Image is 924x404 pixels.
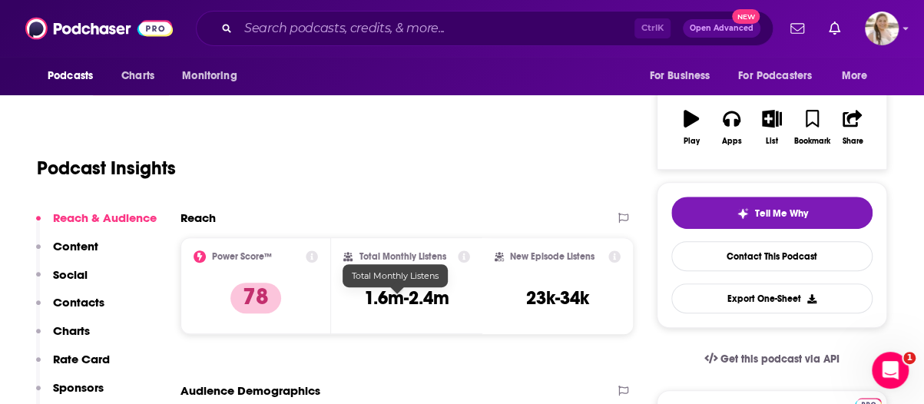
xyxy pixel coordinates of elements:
span: Monitoring [182,65,237,87]
div: List [766,137,778,146]
button: Bookmark [792,100,832,155]
span: Total Monthly Listens [352,270,439,281]
button: open menu [37,61,113,91]
span: For Podcasters [738,65,812,87]
span: Ctrl K [634,18,671,38]
h2: Power Score™ [212,251,272,262]
p: Content [53,239,98,253]
p: Sponsors [53,380,104,395]
div: Play [684,137,700,146]
a: Get this podcast via API [692,340,852,378]
img: Podchaser - Follow, Share and Rate Podcasts [25,14,173,43]
iframe: Intercom live chat [872,352,909,389]
span: 1 [903,352,916,364]
p: Reach & Audience [53,210,157,225]
div: Share [842,137,863,146]
button: open menu [171,61,257,91]
span: Open Advanced [690,25,753,32]
button: open menu [638,61,729,91]
button: open menu [831,61,887,91]
p: 78 [230,283,281,313]
img: tell me why sparkle [737,207,749,220]
button: Rate Card [36,352,110,380]
span: Logged in as acquavie [865,12,899,45]
button: Play [671,100,711,155]
button: tell me why sparkleTell Me Why [671,197,873,229]
button: Open AdvancedNew [683,19,760,38]
span: More [842,65,868,87]
h2: New Episode Listens [510,251,594,262]
a: Show notifications dropdown [784,15,810,41]
a: Contact This Podcast [671,241,873,271]
p: Contacts [53,295,104,310]
span: For Business [649,65,710,87]
button: List [752,100,792,155]
a: Charts [111,61,164,91]
span: Podcasts [48,65,93,87]
button: Contacts [36,295,104,323]
button: Show profile menu [865,12,899,45]
h2: Total Monthly Listens [359,251,445,262]
span: Get this podcast via API [720,353,840,366]
button: Export One-Sheet [671,283,873,313]
h3: 23k-34k [526,286,589,310]
p: Charts [53,323,90,338]
button: Social [36,267,88,296]
span: Charts [121,65,154,87]
button: open menu [728,61,834,91]
input: Search podcasts, credits, & more... [238,16,634,41]
h3: 1.6m-2.4m [364,286,449,310]
span: New [732,9,760,24]
button: Content [36,239,98,267]
button: Apps [711,100,751,155]
img: User Profile [865,12,899,45]
h2: Reach [180,210,216,225]
p: Rate Card [53,352,110,366]
button: Share [833,100,873,155]
span: Tell Me Why [755,207,808,220]
div: Apps [722,137,742,146]
p: Social [53,267,88,282]
button: Charts [36,323,90,352]
h1: Podcast Insights [37,157,176,180]
button: Reach & Audience [36,210,157,239]
h2: Audience Demographics [180,383,320,398]
div: Bookmark [794,137,830,146]
div: Search podcasts, credits, & more... [196,11,773,46]
a: Show notifications dropdown [823,15,846,41]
